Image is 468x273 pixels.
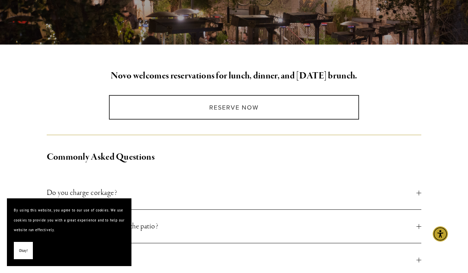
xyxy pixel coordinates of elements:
span: Do you charge corkage? [47,187,417,199]
button: Can I make a reservation for the patio? [47,210,422,243]
span: Where do I find parking? [47,254,417,266]
div: Accessibility Menu [433,226,448,242]
span: Can I make a reservation for the patio? [47,220,417,233]
button: Okay! [14,242,33,260]
section: Cookie banner [7,198,131,266]
h2: Novo welcomes reservations for lunch, dinner, and [DATE] brunch. [47,69,422,83]
button: Do you charge corkage? [47,176,422,209]
span: Okay! [19,246,28,256]
p: By using this website, you agree to our use of cookies. We use cookies to provide you with a grea... [14,205,125,235]
a: Reserve Now [109,95,359,120]
h2: Commonly Asked Questions [47,150,422,164]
